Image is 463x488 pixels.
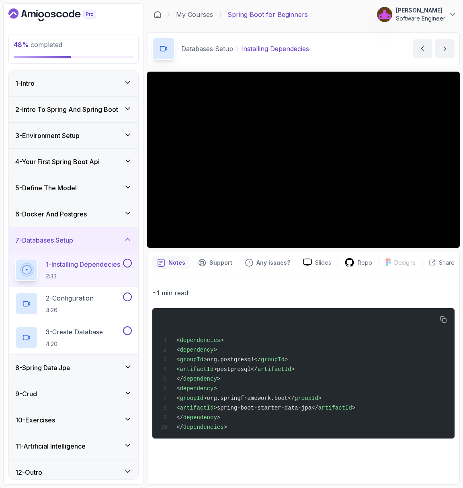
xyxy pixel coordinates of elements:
p: Designs [394,259,416,267]
span: > [217,414,220,421]
h3: 4 - Your First Spring Boot Api [15,157,100,167]
span: dependencies [180,337,220,344]
h3: 12 - Outro [15,467,42,477]
button: 12-Outro [9,459,138,485]
span: >spring-boot-starter-data-jpa</ [213,405,318,411]
span: dependency [183,414,217,421]
span: 48 % [14,41,29,49]
span: < [176,347,180,353]
span: > [213,385,217,392]
span: artifactId [180,405,213,411]
button: next content [435,39,455,58]
span: > [285,356,288,363]
button: Feedback button [240,256,295,269]
span: </ [176,414,183,421]
span: artifactId [258,366,291,373]
span: artifactId [318,405,352,411]
p: 2:33 [46,272,120,280]
button: 3-Create Database4:20 [15,326,132,349]
a: Dashboard [8,8,115,21]
button: user profile image[PERSON_NAME]Software Engineer [377,6,457,23]
span: < [176,337,180,344]
span: dependency [183,376,217,382]
p: 1 - Installing Dependecies [46,259,120,269]
p: 4:26 [46,306,94,314]
button: 5-Define The Model [9,175,138,201]
p: Databases Setup [181,44,233,54]
h3: 8 - Spring Data Jpa [15,363,70,373]
button: 2-Configuration4:26 [15,292,132,315]
h3: 5 - Define The Model [15,183,77,193]
button: 7-Databases Setup [9,227,138,253]
iframe: 1 - Installing Dependecies [147,72,460,248]
span: < [176,366,180,373]
a: Repo [338,257,379,268]
p: Software Engineer [396,14,445,23]
button: 8-Spring Data Jpa [9,355,138,381]
span: groupId [180,395,203,402]
button: previous content [413,39,432,58]
button: 3-Environment Setup [9,123,138,148]
span: >org.springframework.boot</ [203,395,295,402]
span: > [217,376,220,382]
button: Support button [193,256,237,269]
p: 2 - Configuration [46,293,94,303]
p: Slides [315,259,331,267]
a: My Courses [176,10,213,19]
span: > [220,337,223,344]
button: 1-Intro [9,70,138,96]
a: Slides [297,258,338,267]
h3: 10 - Exercises [15,415,55,425]
p: [PERSON_NAME] [396,6,445,14]
button: 1-Installing Dependecies2:33 [15,259,132,281]
a: Dashboard [154,10,162,19]
button: notes button [152,256,190,269]
span: groupId [261,356,285,363]
span: < [176,405,180,411]
span: dependency [180,347,213,353]
button: 2-Intro To Spring And Spring Boot [9,97,138,122]
button: 11-Artificial Intelligence [9,433,138,459]
span: >postgresql</ [213,366,257,373]
img: user profile image [377,7,392,22]
button: 10-Exercises [9,407,138,433]
p: Share [439,259,455,267]
p: 3 - Create Database [46,327,103,337]
span: < [176,385,180,392]
p: Support [209,259,232,267]
span: > [318,395,322,402]
h3: 3 - Environment Setup [15,131,80,140]
span: < [176,356,180,363]
h3: 6 - Docker And Postgres [15,209,87,219]
button: 6-Docker And Postgres [9,201,138,227]
p: ~1 min read [152,287,455,299]
h3: 9 - Crud [15,389,37,399]
span: completed [14,41,62,49]
span: artifactId [180,366,213,373]
p: Notes [168,259,185,267]
h3: 7 - Databases Setup [15,235,73,245]
button: 4-Your First Spring Boot Api [9,149,138,175]
span: groupId [180,356,203,363]
span: > [224,424,227,430]
span: >org.postgresql</ [203,356,261,363]
h3: 11 - Artificial Intelligence [15,441,86,451]
span: > [213,347,217,353]
p: Repo [358,259,372,267]
p: Installing Dependecies [241,44,309,54]
span: </ [176,424,183,430]
span: > [352,405,355,411]
span: </ [176,376,183,382]
span: > [291,366,295,373]
span: groupId [295,395,318,402]
button: 9-Crud [9,381,138,407]
span: dependencies [183,424,224,430]
h3: 2 - Intro To Spring And Spring Boot [15,105,118,114]
p: Any issues? [256,259,290,267]
p: Spring Boot for Beginners [227,10,308,19]
span: dependency [180,385,213,392]
p: 4:20 [46,340,103,348]
h3: 1 - Intro [15,78,35,88]
span: < [176,395,180,402]
button: Share [422,259,455,267]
